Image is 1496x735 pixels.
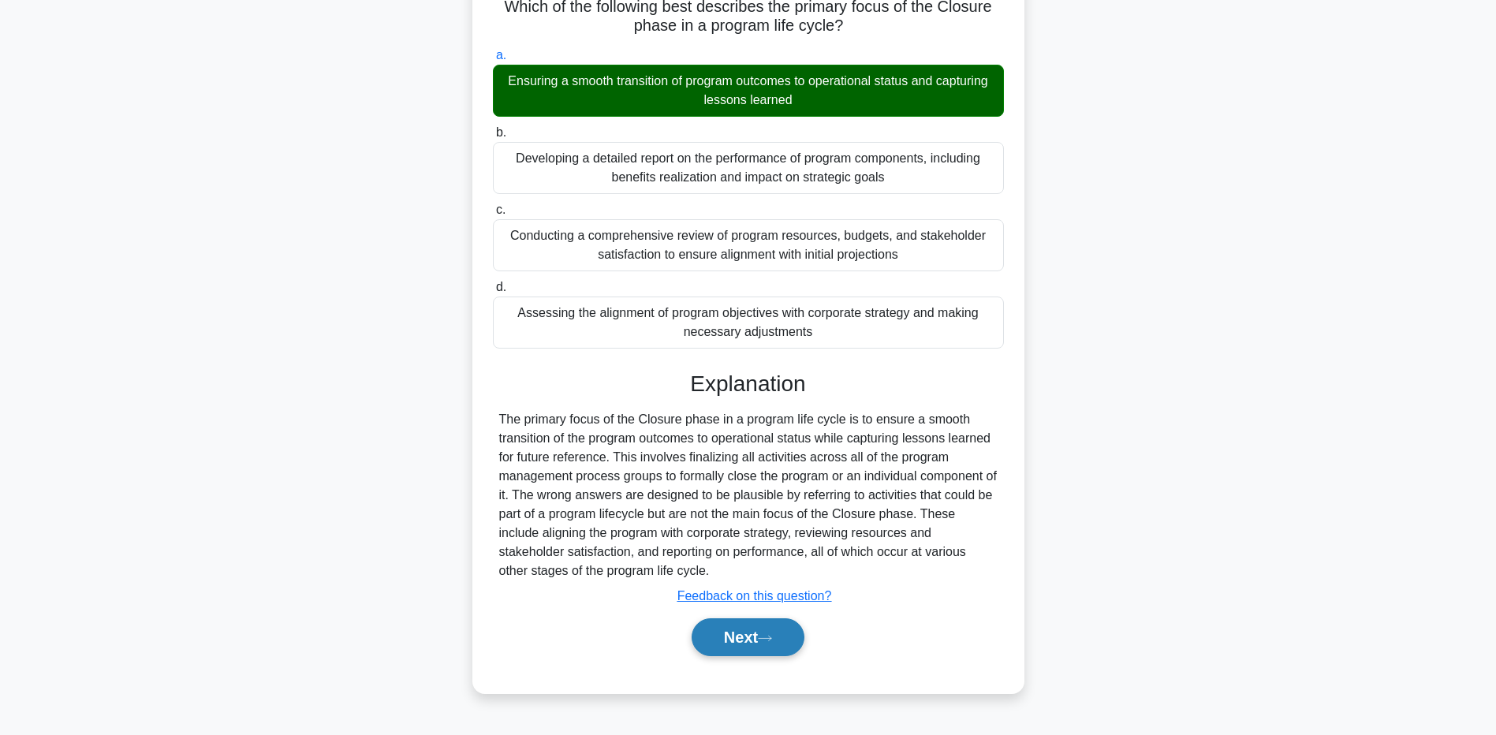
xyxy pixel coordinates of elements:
[496,125,506,139] span: b.
[496,203,506,216] span: c.
[493,142,1004,194] div: Developing a detailed report on the performance of program components, including benefits realiza...
[692,618,804,656] button: Next
[493,219,1004,271] div: Conducting a comprehensive review of program resources, budgets, and stakeholder satisfaction to ...
[496,280,506,293] span: d.
[493,297,1004,349] div: Assessing the alignment of program objectives with corporate strategy and making necessary adjust...
[499,410,998,580] div: The primary focus of the Closure phase in a program life cycle is to ensure a smooth transition o...
[496,48,506,62] span: a.
[502,371,994,397] h3: Explanation
[677,589,832,603] a: Feedback on this question?
[493,65,1004,117] div: Ensuring a smooth transition of program outcomes to operational status and capturing lessons learned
